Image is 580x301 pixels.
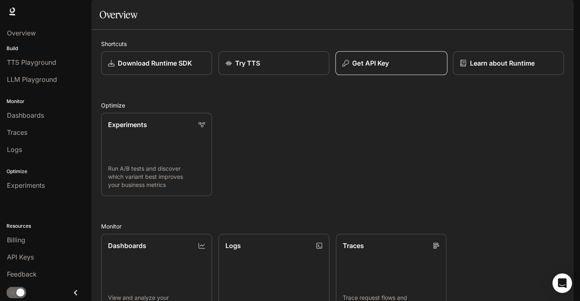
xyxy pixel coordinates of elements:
[118,58,192,68] p: Download Runtime SDK
[108,120,147,130] p: Experiments
[218,51,329,75] a: Try TTS
[108,241,146,250] p: Dashboards
[101,113,212,196] a: ExperimentsRun A/B tests and discover which variant best improves your business metrics
[552,273,572,293] div: Open Intercom Messenger
[335,51,447,75] button: Get API Key
[108,165,205,189] p: Run A/B tests and discover which variant best improves your business metrics
[101,51,212,75] a: Download Runtime SDK
[453,51,564,75] a: Learn about Runtime
[101,40,564,48] h2: Shortcuts
[235,58,260,68] p: Try TTS
[470,58,534,68] p: Learn about Runtime
[101,222,564,231] h2: Monitor
[101,101,564,110] h2: Optimize
[352,58,389,68] p: Get API Key
[99,7,137,23] h1: Overview
[225,241,241,250] p: Logs
[343,241,364,250] p: Traces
